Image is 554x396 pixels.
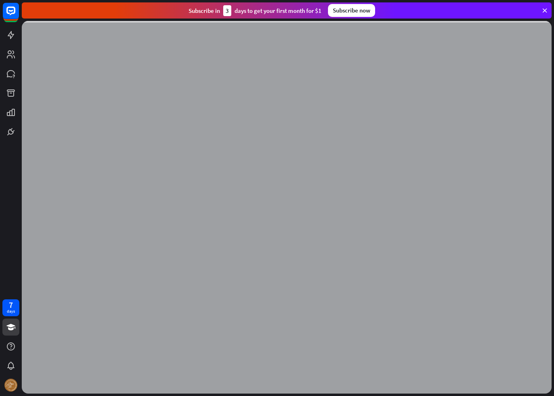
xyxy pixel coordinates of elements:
div: 3 [223,5,231,16]
div: Subscribe now [328,4,375,17]
div: days [7,309,15,314]
a: 7 days [2,299,19,316]
div: Subscribe in days to get your first month for $1 [189,5,322,16]
div: 7 [9,301,13,309]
